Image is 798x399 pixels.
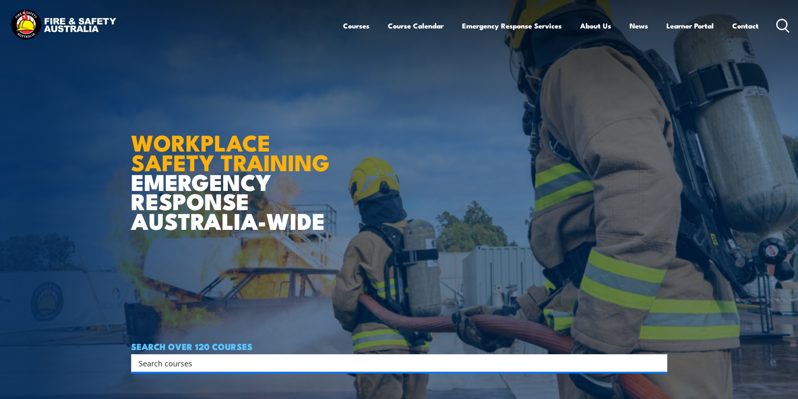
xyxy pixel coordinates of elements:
[580,15,611,37] a: About Us
[630,15,648,37] a: News
[732,15,759,37] a: Contact
[140,357,651,369] form: Search form
[131,111,336,230] h1: EMERGENCY RESPONSE AUSTRALIA-WIDE
[139,357,649,369] input: Search input
[131,124,330,179] strong: WORKPLACE SAFETY TRAINING
[462,15,562,37] a: Emergency Response Services
[131,342,667,351] h4: SEARCH OVER 120 COURSES
[343,15,369,37] a: Courses
[666,15,714,37] a: Learner Portal
[388,15,444,37] a: Course Calendar
[653,357,664,369] button: Search magnifier button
